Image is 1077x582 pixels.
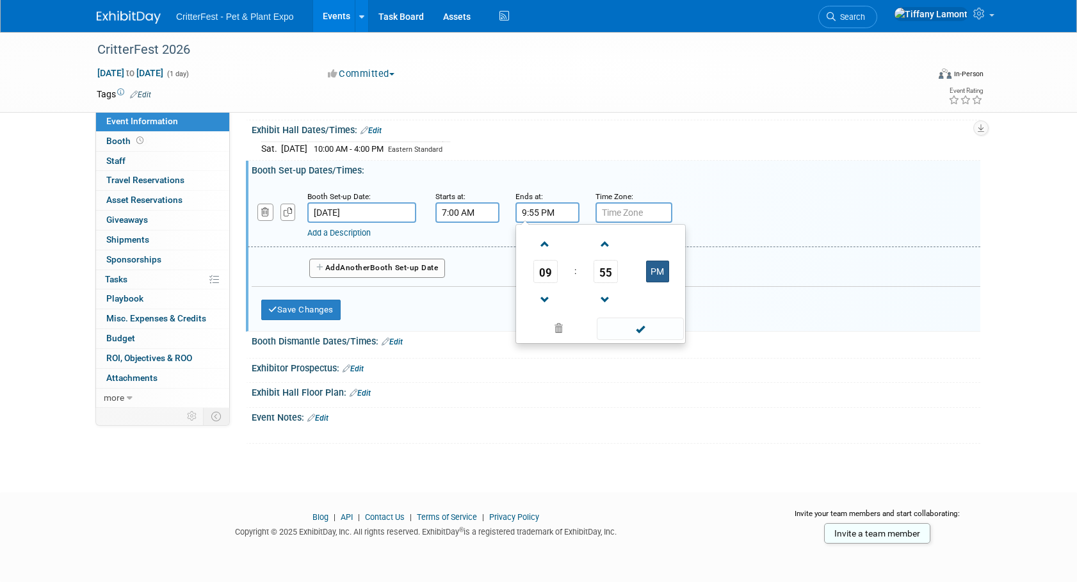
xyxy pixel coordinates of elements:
[489,512,539,522] a: Privacy Policy
[515,202,579,223] input: End Time
[595,202,672,223] input: Time Zone
[774,508,981,528] div: Invite your team members and start collaborating:
[894,7,968,21] img: Tiffany Lamont
[261,300,341,320] button: Save Changes
[388,145,442,154] span: Eastern Standard
[106,333,135,343] span: Budget
[365,512,405,522] a: Contact Us
[106,293,143,303] span: Playbook
[252,408,980,424] div: Event Notes:
[96,289,229,309] a: Playbook
[106,373,158,383] span: Attachments
[134,136,146,145] span: Booth not reserved yet
[166,70,189,78] span: (1 day)
[594,283,618,316] a: Decrement Minute
[96,349,229,368] a: ROI, Objectives & ROO
[594,260,618,283] span: Pick Minute
[104,392,124,403] span: more
[252,359,980,375] div: Exhibitor Prospectus:
[852,67,984,86] div: Event Format
[106,313,206,323] span: Misc. Expenses & Credits
[382,337,403,346] a: Edit
[106,175,184,185] span: Travel Reservations
[307,202,416,223] input: Date
[479,512,487,522] span: |
[572,260,579,283] td: :
[96,250,229,270] a: Sponsorships
[96,211,229,230] a: Giveaways
[181,408,204,424] td: Personalize Event Tab Strip
[314,144,384,154] span: 10:00 AM - 4:00 PM
[953,69,984,79] div: In-Person
[533,227,558,260] a: Increment Hour
[435,202,499,223] input: Start Time
[330,512,339,522] span: |
[96,112,229,131] a: Event Information
[323,67,400,81] button: Committed
[307,414,328,423] a: Edit
[96,152,229,171] a: Staff
[939,69,951,79] img: Format-Inperson.png
[350,389,371,398] a: Edit
[515,192,543,201] small: Ends at:
[96,191,229,210] a: Asset Reservations
[97,11,161,24] img: ExhibitDay
[836,12,865,22] span: Search
[596,321,684,339] a: Done
[130,90,151,99] a: Edit
[824,523,930,544] a: Invite a team member
[106,234,149,245] span: Shipments
[176,12,294,22] span: CritterFest - Pet & Plant Expo
[252,332,980,348] div: Booth Dismantle Dates/Times:
[595,192,633,201] small: Time Zone:
[96,132,229,151] a: Booth
[252,120,980,137] div: Exhibit Hall Dates/Times:
[307,192,371,201] small: Booth Set-up Date:
[97,523,755,538] div: Copyright © 2025 ExhibitDay, Inc. All rights reserved. ExhibitDay is a registered trademark of Ex...
[594,227,618,260] a: Increment Minute
[124,68,136,78] span: to
[309,259,445,278] button: AddAnotherBooth Set-up Date
[96,270,229,289] a: Tasks
[96,389,229,408] a: more
[96,369,229,388] a: Attachments
[106,156,126,166] span: Staff
[948,88,983,94] div: Event Rating
[106,214,148,225] span: Giveaways
[204,408,230,424] td: Toggle Event Tabs
[459,526,464,533] sup: ®
[106,136,146,146] span: Booth
[435,192,466,201] small: Starts at:
[106,254,161,264] span: Sponsorships
[360,126,382,135] a: Edit
[252,383,980,400] div: Exhibit Hall Floor Plan:
[106,116,178,126] span: Event Information
[312,512,328,522] a: Blog
[106,353,192,363] span: ROI, Objectives & ROO
[519,320,598,338] a: Clear selection
[343,364,364,373] a: Edit
[281,142,307,156] td: [DATE]
[417,512,477,522] a: Terms of Service
[341,512,353,522] a: API
[646,261,669,282] button: PM
[105,274,127,284] span: Tasks
[261,142,281,156] td: Sat.
[96,230,229,250] a: Shipments
[307,228,371,238] a: Add a Description
[355,512,363,522] span: |
[340,263,370,272] span: Another
[93,38,908,61] div: CritterFest 2026
[818,6,877,28] a: Search
[97,67,164,79] span: [DATE] [DATE]
[533,260,558,283] span: Pick Hour
[407,512,415,522] span: |
[533,283,558,316] a: Decrement Hour
[97,88,151,101] td: Tags
[106,195,182,205] span: Asset Reservations
[96,309,229,328] a: Misc. Expenses & Credits
[96,171,229,190] a: Travel Reservations
[96,329,229,348] a: Budget
[252,161,980,177] div: Booth Set-up Dates/Times:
